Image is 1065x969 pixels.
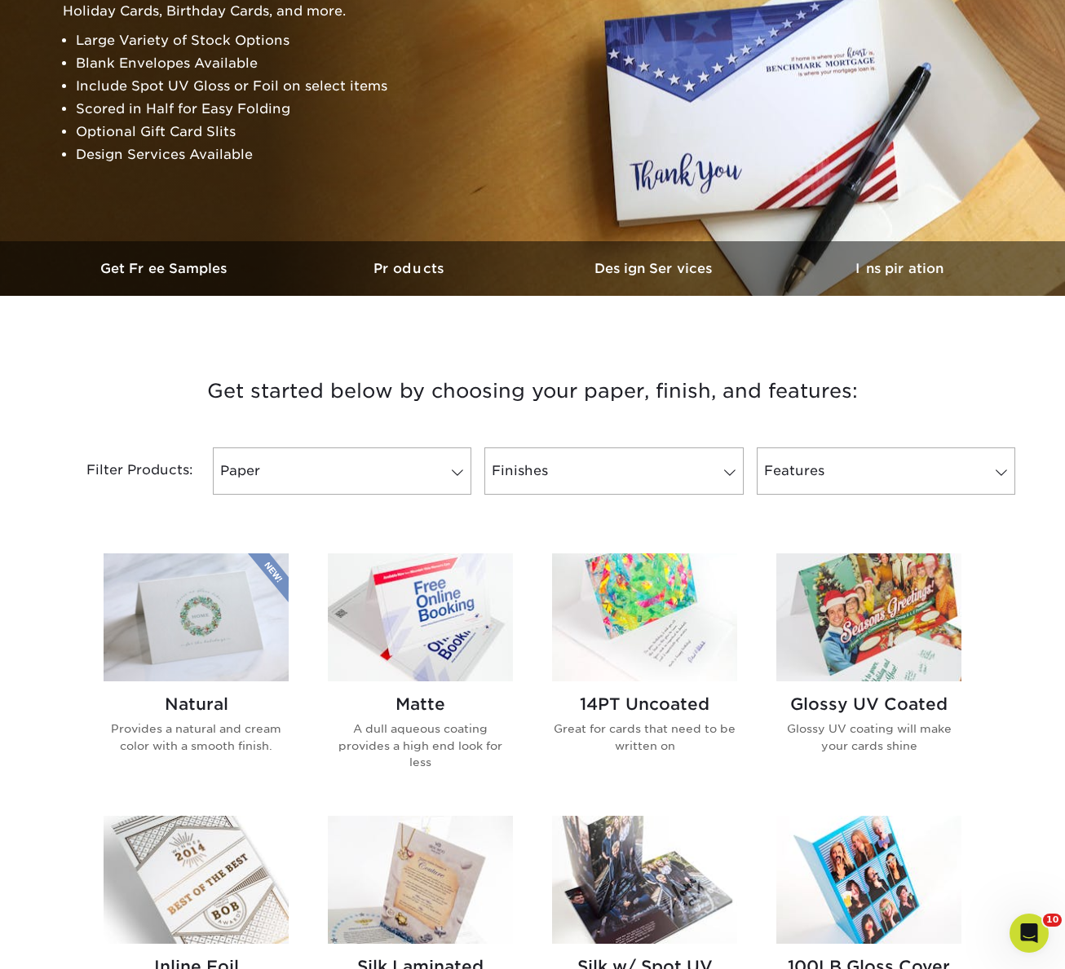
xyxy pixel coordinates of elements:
img: Silk w/ Spot UV Greeting Cards [552,816,737,944]
a: Natural Greeting Cards Natural Provides a natural and cream color with a smooth finish. [104,553,289,796]
li: Include Spot UV Gloss or Foil on select items [76,75,471,98]
p: Provides a natural and cream color with a smooth finish. [104,720,289,754]
h3: Inspiration [777,261,1022,276]
p: Glossy UV coating will make your cards shine [776,720,961,754]
li: Scored in Half for Easy Folding [76,98,471,121]
li: Optional Gift Card Slits [76,121,471,143]
li: Design Services Available [76,143,471,166]
a: Inspiration [777,241,1022,296]
h3: Design Services [532,261,777,276]
h3: Get Free Samples [43,261,288,276]
span: 10 [1043,914,1062,927]
img: Natural Greeting Cards [104,553,289,681]
a: Glossy UV Coated Greeting Cards Glossy UV Coated Glossy UV coating will make your cards shine [776,553,961,796]
a: Products [288,241,532,296]
img: Glossy UV Coated Greeting Cards [776,553,961,681]
h2: Natural [104,694,289,714]
a: Features [757,447,1015,495]
h2: Matte [328,694,513,714]
h3: Get started below by choosing your paper, finish, and features: [55,355,1010,428]
iframe: Intercom live chat [1010,914,1049,953]
a: Paper [213,447,471,495]
a: Matte Greeting Cards Matte A dull aqueous coating provides a high end look for less [328,553,513,796]
img: 100LB Gloss Cover Greeting Cards [776,816,961,944]
p: A dull aqueous coating provides a high end look for less [328,720,513,770]
li: Blank Envelopes Available [76,52,471,75]
h3: Products [288,261,532,276]
img: New Product [248,553,289,602]
img: Silk Laminated Greeting Cards [328,816,513,944]
a: 14PT Uncoated Greeting Cards 14PT Uncoated Great for cards that need to be written on [552,553,737,796]
img: Inline Foil Greeting Cards [104,816,289,944]
h2: 14PT Uncoated [552,694,737,714]
a: Get Free Samples [43,241,288,296]
img: 14PT Uncoated Greeting Cards [552,553,737,681]
div: Filter Products: [43,447,206,495]
img: Matte Greeting Cards [328,553,513,681]
li: Large Variety of Stock Options [76,29,471,52]
a: Finishes [484,447,743,495]
p: Great for cards that need to be written on [552,720,737,754]
h2: Glossy UV Coated [776,694,961,714]
a: Design Services [532,241,777,296]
